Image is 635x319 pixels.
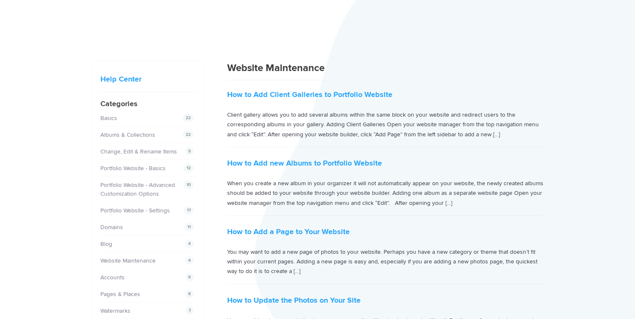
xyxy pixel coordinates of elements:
span: 4 [185,256,194,265]
a: Portfolio Website - Basics [100,165,166,172]
p: You may want to add a new page of photos to your website. Perhaps you have a new category or them... [227,247,543,276]
a: Albums & Collections [100,131,155,138]
a: Watermarks [100,307,131,314]
span: 9 [185,147,194,156]
h4: Categories [100,98,196,110]
a: Accounts [100,274,125,281]
a: Blog [100,240,112,248]
span: 4 [185,240,194,248]
a: Domains [100,224,123,231]
a: How to Add Client Galleries to Portfolio Website [227,90,392,99]
span: 10 [184,181,194,189]
a: Portfolio Website - Advanced Customization Options [100,181,175,197]
span: 8 [185,273,194,281]
a: Pages & Places [100,291,140,298]
a: Basics [100,115,117,122]
span: 7 [186,306,194,315]
span: 8 [185,290,194,298]
a: Change, Edit & Rename Items [100,148,177,155]
a: How to Add new Albums to Portfolio Website [227,158,382,168]
p: When you create a new album in your organizer it will not automatically appear on your website, t... [227,179,543,208]
a: How to Update the Photos on Your Site [227,296,361,305]
p: Client gallery allows you to add several albums within the same block on your website and redirec... [227,110,543,139]
span: 17 [184,206,194,214]
a: Portfolio Website - Settings [100,207,170,214]
span: 22 [183,130,194,139]
span: 12 [184,164,194,172]
span: 11 [184,223,194,231]
span: 22 [183,114,194,122]
a: How to Add a Page to Your Website [227,227,350,236]
a: Help Center [100,74,141,84]
span: Website Maintenance [227,62,325,74]
a: Website Maintenance [100,257,156,264]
